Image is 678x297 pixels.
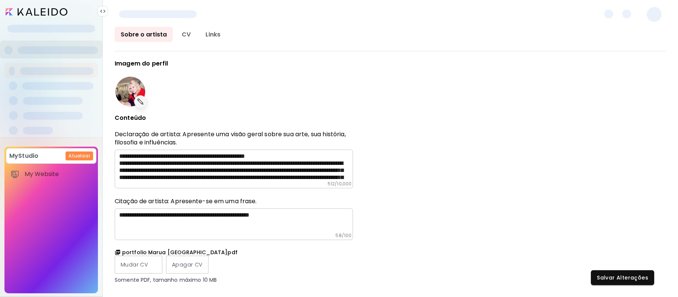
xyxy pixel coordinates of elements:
a: itemMy Website [6,167,96,182]
span: Salvar Alterações [597,274,648,282]
p: MyStudio [9,151,38,160]
h6: Atualizar [69,153,90,159]
img: item [10,170,19,179]
h6: 58 / 100 [335,233,351,239]
label: Apagar CV [166,256,209,274]
p: Imagem do perfil [115,60,353,67]
a: CV [176,27,197,42]
a: Links [200,27,226,42]
h6: 512 / 10,000 [328,181,351,187]
p: Conteúdo [115,115,353,121]
span: Apagar CV [172,261,203,269]
a: Sobre o artista [115,27,173,42]
h6: portfolio Marua [GEOGRAPHIC_DATA]pdf [122,249,238,256]
p: Somente PDF, tamanho máximo 10 MB [115,277,353,283]
h6: Citação de artista: Apresente-se em uma frase. [115,197,353,205]
p: Declaração de artista: Apresente uma visão geral sobre sua arte, sua história, filosofia e influê... [115,130,353,147]
img: collapse [100,8,106,14]
span: My Website [25,170,92,178]
span: Mudar CV [121,261,156,269]
button: Salvar Alterações [591,270,654,285]
label: Mudar CV [115,256,162,274]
